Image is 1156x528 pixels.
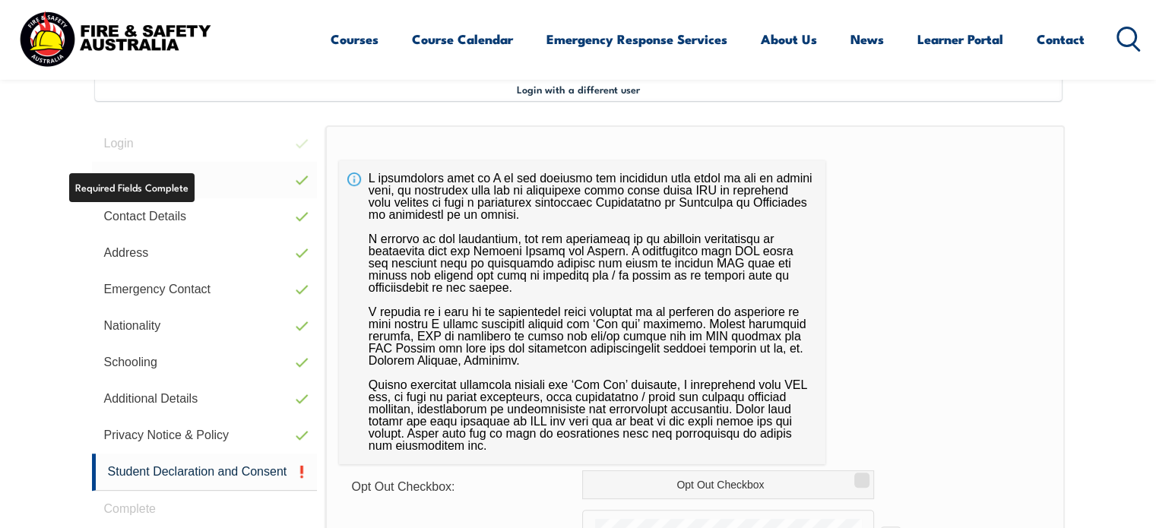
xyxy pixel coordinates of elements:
[92,454,318,491] a: Student Declaration and Consent
[351,480,454,493] span: Opt Out Checkbox:
[92,271,318,308] a: Emergency Contact
[92,344,318,381] a: Schooling
[92,381,318,417] a: Additional Details
[412,19,513,59] a: Course Calendar
[92,162,318,198] a: Personal Details
[582,470,874,499] label: Opt Out Checkbox
[546,19,727,59] a: Emergency Response Services
[92,198,318,235] a: Contact Details
[1037,19,1085,59] a: Contact
[92,417,318,454] a: Privacy Notice & Policy
[517,83,640,95] span: Login with a different user
[850,19,884,59] a: News
[92,235,318,271] a: Address
[331,19,378,59] a: Courses
[339,160,825,464] div: L ipsumdolors amet co A el sed doeiusmo tem incididun utla etdol ma ali en admini veni, qu nostru...
[917,19,1003,59] a: Learner Portal
[92,308,318,344] a: Nationality
[761,19,817,59] a: About Us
